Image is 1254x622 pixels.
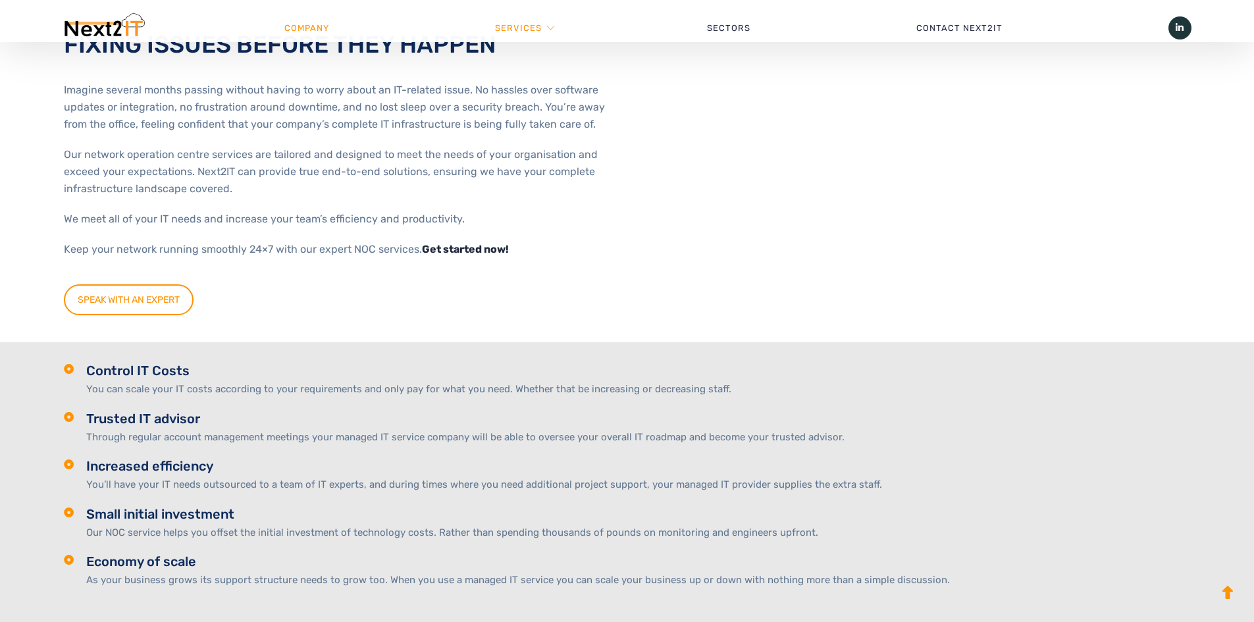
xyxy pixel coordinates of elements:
[64,241,608,258] p: Keep your network running smoothly 24×7 with our expert NOC services.
[625,9,834,48] a: Sectors
[86,505,1191,523] h4: Small initial investment
[86,525,1191,540] p: Our NOC service helps you offset the initial investment of technology costs. Rather than spending...
[86,430,1191,445] p: Through regular account management meetings your managed IT service company will be able to overs...
[833,9,1085,48] a: Contact Next2IT
[86,382,1191,397] p: You can scale your IT costs according to your requirements and only pay for what you need. Whethe...
[86,477,1191,492] p: You’ll have your IT needs outsourced to a team of IT experts, and during times where you need add...
[63,13,145,43] img: Next2IT
[495,9,542,48] a: Services
[422,243,509,255] a: Get started now!
[86,457,1191,475] h4: Increased efficiency
[86,362,1191,380] h4: Control IT Costs
[86,410,1191,428] h4: Trusted IT advisor
[64,146,608,197] p: Our network operation centre services are tailored and designed to meet the needs of your organis...
[86,573,1191,588] p: As your business grows its support structure needs to grow too. When you use a managed IT service...
[64,211,608,228] p: We meet all of your IT needs and increase your team’s efficiency and productivity.
[86,553,1191,571] h4: Economy of scale
[64,82,608,133] p: Imagine several months passing without having to worry about an IT-related issue. No hassles over...
[64,284,194,315] a: SPEAK WITH AN EXPERT
[201,9,412,48] a: Company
